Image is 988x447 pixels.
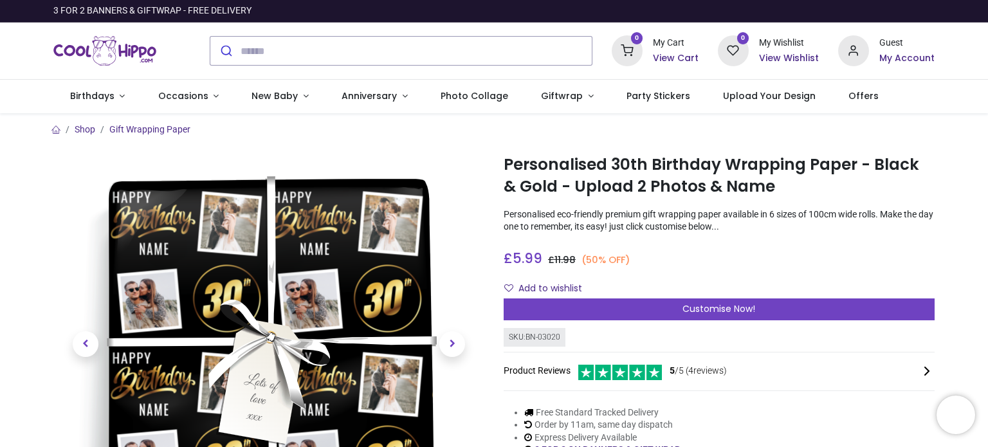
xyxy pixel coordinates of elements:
[524,432,704,444] li: Express Delivery Available
[631,32,643,44] sup: 0
[653,37,699,50] div: My Cart
[524,419,704,432] li: Order by 11am, same day dispatch
[737,32,749,44] sup: 0
[325,80,424,113] a: Anniversary
[848,89,879,102] span: Offers
[627,89,690,102] span: Party Stickers
[670,365,675,376] span: 5
[142,80,235,113] a: Occasions
[759,37,819,50] div: My Wishlist
[252,89,298,102] span: New Baby
[342,89,397,102] span: Anniversary
[504,278,593,300] button: Add to wishlistAdd to wishlist
[612,45,643,55] a: 0
[70,89,114,102] span: Birthdays
[879,37,935,50] div: Guest
[53,5,252,17] div: 3 FOR 2 BANNERS & GIFTWRAP - FREE DELIVERY
[53,80,142,113] a: Birthdays
[109,124,190,134] a: Gift Wrapping Paper
[210,37,241,65] button: Submit
[53,33,156,69] a: Logo of Cool Hippo
[759,52,819,65] a: View Wishlist
[937,396,975,434] iframe: Brevo live chat
[441,89,508,102] span: Photo Collage
[504,328,565,347] div: SKU: BN-03020
[879,52,935,65] a: My Account
[504,154,935,198] h1: Personalised 30th Birthday Wrapping Paper - Black & Gold - Upload 2 Photos & Name
[670,365,727,378] span: /5 ( 4 reviews)
[541,89,583,102] span: Giftwrap
[235,80,325,113] a: New Baby
[682,302,755,315] span: Customise Now!
[548,253,576,266] span: £
[524,80,610,113] a: Giftwrap
[504,284,513,293] i: Add to wishlist
[73,331,98,357] span: Previous
[581,253,630,267] small: (50% OFF)
[504,249,542,268] span: £
[504,363,935,380] div: Product Reviews
[653,52,699,65] a: View Cart
[664,5,935,17] iframe: Customer reviews powered by Trustpilot
[439,331,465,357] span: Next
[504,208,935,233] p: Personalised eco-friendly premium gift wrapping paper available in 6 sizes of 100cm wide rolls. M...
[554,253,576,266] span: 11.98
[53,33,156,69] img: Cool Hippo
[513,249,542,268] span: 5.99
[524,406,704,419] li: Free Standard Tracked Delivery
[158,89,208,102] span: Occasions
[75,124,95,134] a: Shop
[723,89,816,102] span: Upload Your Design
[718,45,749,55] a: 0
